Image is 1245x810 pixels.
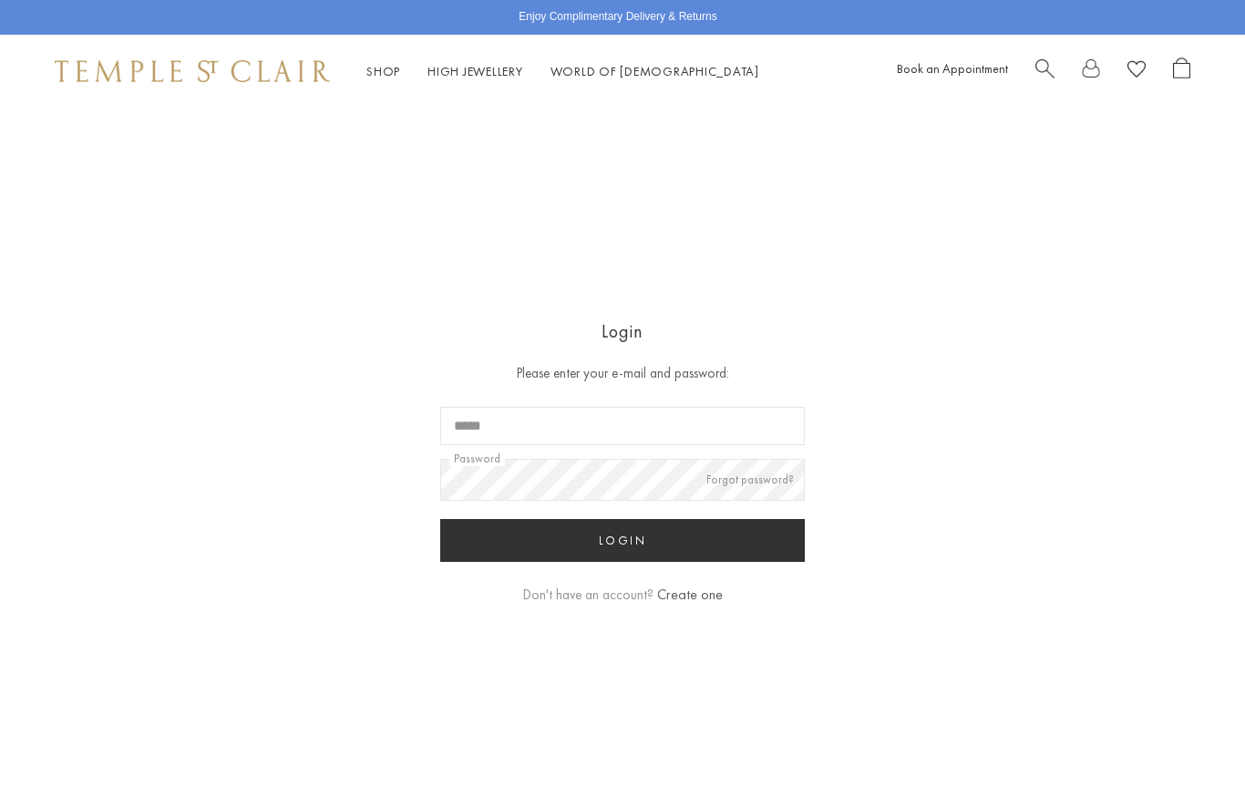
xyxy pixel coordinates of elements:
[523,586,653,604] span: Don't have an account?
[440,519,805,562] button: Login
[440,459,805,501] input: Password
[440,407,805,445] input: Email
[440,362,805,385] p: Please enter your e-mail and password:
[1035,57,1055,86] a: Search
[657,585,723,604] a: Create one
[366,63,400,79] a: ShopShop
[897,60,1008,77] a: Book an Appointment
[1154,724,1227,792] iframe: Gorgias live chat messenger
[427,63,523,79] a: High JewelleryHigh Jewellery
[550,63,759,79] a: World of [DEMOGRAPHIC_DATA]World of [DEMOGRAPHIC_DATA]
[706,470,794,489] button: Forgot password?
[1173,57,1190,86] a: Open Shopping Bag
[366,60,759,83] nav: Main navigation
[519,8,716,26] p: Enjoy Complimentary Delivery & Returns
[440,317,805,347] h1: Login
[55,60,330,82] img: Temple St. Clair
[1127,57,1146,86] a: View Wishlist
